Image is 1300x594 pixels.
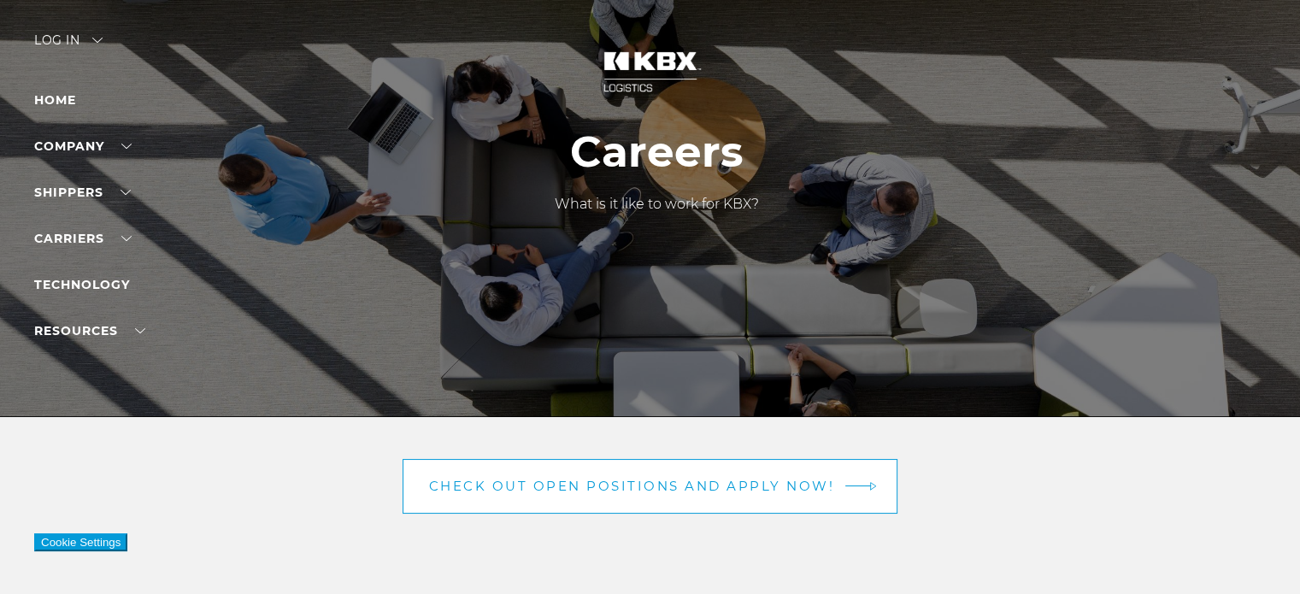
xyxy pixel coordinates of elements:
img: arrow [92,38,103,43]
img: arrow [870,481,877,491]
a: Home [34,92,76,108]
button: Cookie Settings [34,533,127,551]
a: Check out open positions and apply now! arrow arrow [403,459,898,514]
a: RESOURCES [34,323,145,338]
div: Log in [34,34,103,59]
h1: Careers [555,127,759,177]
a: SHIPPERS [34,185,131,200]
a: Company [34,138,132,154]
span: Check out open positions and apply now! [429,479,835,492]
p: What is it like to work for KBX? [555,194,759,215]
a: Technology [34,277,130,292]
img: kbx logo [586,34,715,109]
a: Carriers [34,231,132,246]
